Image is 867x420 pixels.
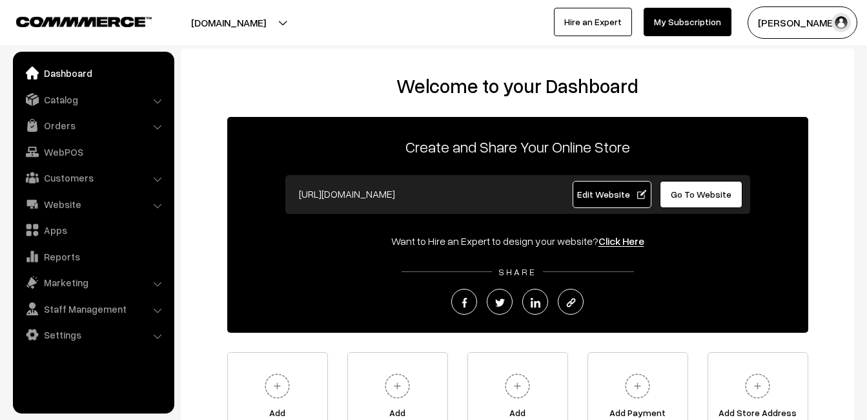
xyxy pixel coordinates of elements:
[644,8,731,36] a: My Subscription
[16,218,170,242] a: Apps
[831,13,851,32] img: user
[146,6,311,39] button: [DOMAIN_NAME]
[227,135,808,158] p: Create and Share Your Online Store
[671,189,731,200] span: Go To Website
[500,368,535,404] img: plus.svg
[16,166,170,189] a: Customers
[16,61,170,85] a: Dashboard
[16,13,129,28] a: COMMMERCE
[577,189,646,200] span: Edit Website
[260,368,295,404] img: plus.svg
[740,368,775,404] img: plus.svg
[16,271,170,294] a: Marketing
[16,88,170,111] a: Catalog
[573,181,651,208] a: Edit Website
[492,266,543,277] span: SHARE
[16,193,170,216] a: Website
[16,140,170,163] a: WebPOS
[660,181,743,208] a: Go To Website
[16,17,152,26] img: COMMMERCE
[16,114,170,137] a: Orders
[194,74,841,98] h2: Welcome to your Dashboard
[380,368,415,404] img: plus.svg
[16,245,170,268] a: Reports
[598,235,644,247] a: Click Here
[748,6,857,39] button: [PERSON_NAME]
[554,8,632,36] a: Hire an Expert
[620,368,655,404] img: plus.svg
[16,323,170,346] a: Settings
[16,297,170,320] a: Staff Management
[227,233,808,249] div: Want to Hire an Expert to design your website?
